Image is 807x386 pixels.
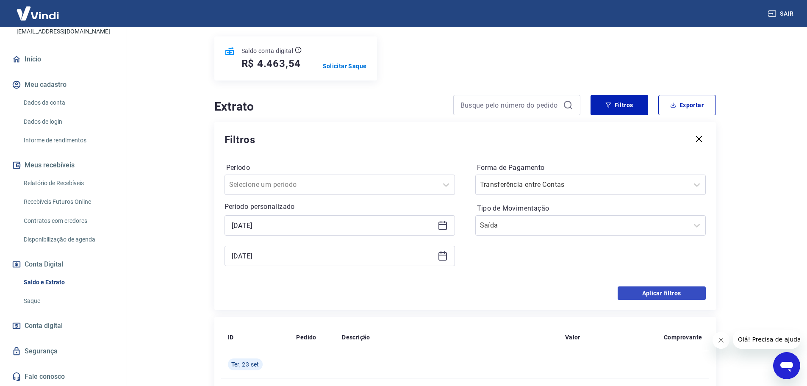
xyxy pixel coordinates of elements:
button: Conta Digital [10,255,116,274]
a: Solicitar Saque [323,62,367,70]
a: Dados de login [20,113,116,131]
p: [EMAIL_ADDRESS][DOMAIN_NAME] [17,27,110,36]
p: Descrição [342,333,370,342]
h5: Filtros [225,133,256,147]
p: Valor [565,333,580,342]
span: Olá! Precisa de ajuda? [5,6,71,13]
a: Relatório de Recebíveis [20,175,116,192]
label: Tipo de Movimentação [477,203,704,214]
button: Sair [766,6,797,22]
iframe: Mensagem da empresa [733,330,800,349]
a: Saque [20,292,116,310]
span: Ter, 23 set [231,360,259,369]
p: Comprovante [664,333,702,342]
button: Aplicar filtros [618,286,706,300]
a: Contratos com credores [20,212,116,230]
a: Informe de rendimentos [20,132,116,149]
p: Período personalizado [225,202,455,212]
a: Fale conosco [10,367,116,386]
a: Dados da conta [20,94,116,111]
a: Recebíveis Futuros Online [20,193,116,211]
img: Vindi [10,0,65,26]
h4: Extrato [214,98,443,115]
a: Saldo e Extrato [20,274,116,291]
label: Forma de Pagamento [477,163,704,173]
span: Conta digital [25,320,63,332]
input: Data final [232,250,434,262]
p: Pedido [296,333,316,342]
iframe: Botão para abrir a janela de mensagens [773,352,800,379]
button: Meus recebíveis [10,156,116,175]
h5: R$ 4.463,54 [241,57,301,70]
input: Data inicial [232,219,434,232]
a: Início [10,50,116,69]
button: Exportar [658,95,716,115]
a: Segurança [10,342,116,361]
iframe: Fechar mensagem [713,332,729,349]
p: Saldo conta digital [241,47,294,55]
a: Conta digital [10,317,116,335]
input: Busque pelo número do pedido [460,99,560,111]
button: Filtros [591,95,648,115]
p: ID [228,333,234,342]
a: Disponibilização de agenda [20,231,116,248]
label: Período [226,163,453,173]
button: Meu cadastro [10,75,116,94]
